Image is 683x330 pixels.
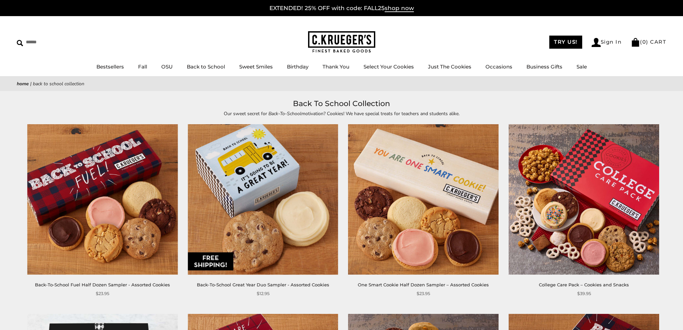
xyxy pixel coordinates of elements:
a: Select Your Cookies [364,63,414,70]
img: C.KRUEGER'S [308,31,375,53]
a: (0) CART [631,39,666,45]
a: Occasions [485,63,512,70]
span: shop now [385,5,414,12]
a: EXTENDED! 25% OFF with code: FALL25shop now [269,5,414,12]
span: | [30,81,32,87]
img: College Care Pack – Cookies and Snacks [509,125,659,275]
h1: Back To School Collection [27,98,656,110]
img: Back-To-School Great Year Duo Sampler - Assorted Cookies [188,125,338,275]
a: TRY US! [549,36,582,49]
img: Bag [631,38,640,47]
img: Account [592,38,601,47]
a: Back-To-School Great Year Duo Sampler - Assorted Cookies [197,282,329,287]
span: $39.95 [577,290,591,297]
span: 0 [642,39,646,45]
iframe: Sign Up via Text for Offers [5,304,70,325]
span: $23.95 [96,290,109,297]
span: Our sweet secret for [224,110,268,117]
a: Sale [577,63,587,70]
img: Search [17,40,23,46]
span: $23.95 [417,290,430,297]
a: Sweet Smiles [239,63,273,70]
a: One Smart Cookie Half Dozen Sampler – Assorted Cookies [358,282,489,287]
a: OSU [161,63,173,70]
a: Bestsellers [96,63,124,70]
span: motivation? Cookies! We have special treats for teachers and students alike. [301,110,460,117]
a: Fall [138,63,147,70]
em: Back-To-School [268,110,301,117]
a: Just The Cookies [428,63,471,70]
span: Back To School Collection [33,81,84,87]
a: Birthday [287,63,308,70]
a: Home [17,81,29,87]
a: Back-To-School Fuel Half Dozen Sampler - Assorted Cookies [35,282,170,287]
img: Back-To-School Fuel Half Dozen Sampler - Assorted Cookies [27,125,178,275]
img: One Smart Cookie Half Dozen Sampler – Assorted Cookies [348,125,499,275]
a: Thank You [323,63,349,70]
input: Search [17,37,97,47]
span: $12.95 [257,290,269,297]
a: Sign In [592,38,622,47]
a: Business Gifts [526,63,562,70]
nav: breadcrumbs [17,80,666,88]
a: College Care Pack – Cookies and Snacks [539,282,629,287]
a: Back to School [187,63,225,70]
